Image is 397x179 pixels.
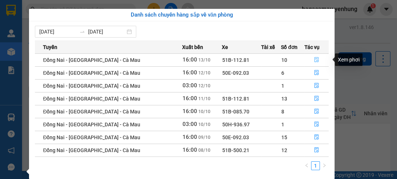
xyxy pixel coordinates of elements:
[43,83,140,89] span: Đồng Nai - [GEOGRAPHIC_DATA] - Cà Mau
[311,161,320,170] li: 1
[320,161,329,170] button: right
[43,109,140,115] span: Đồng Nai - [GEOGRAPHIC_DATA] - Cà Mau
[314,147,319,153] span: file-done
[43,43,57,51] span: Tuyến
[198,57,210,63] span: 13/10
[79,29,85,35] span: swap-right
[43,96,140,102] span: Đồng Nai - [GEOGRAPHIC_DATA] - Cà Mau
[182,43,203,51] span: Xuất bến
[314,134,319,140] span: file-done
[43,147,140,153] span: Đồng Nai - [GEOGRAPHIC_DATA] - Cà Mau
[183,121,197,127] span: 03:00
[198,148,210,153] span: 08/10
[314,57,319,63] span: file-done
[222,147,249,153] span: 51B-500.21
[88,28,125,36] input: Đến ngày
[314,96,319,102] span: file-done
[43,57,140,63] span: Đồng Nai - [GEOGRAPHIC_DATA] - Cà Mau
[222,134,249,140] span: 50E-092.03
[183,108,197,115] span: 16:00
[43,122,140,127] span: Đồng Nai - [GEOGRAPHIC_DATA] - Cà Mau
[198,83,210,88] span: 12/10
[314,122,319,127] span: file-done
[314,109,319,115] span: file-done
[198,135,210,140] span: 09/10
[222,122,250,127] span: 50H-936.97
[43,134,140,140] span: Đồng Nai - [GEOGRAPHIC_DATA] - Cà Mau
[304,43,320,51] span: Tác vụ
[281,147,287,153] span: 12
[35,11,329,20] div: Danh sách chuyến hàng sắp về văn phòng
[281,109,284,115] span: 8
[305,80,329,92] button: file-done
[302,161,311,170] li: Previous Page
[322,163,326,168] span: right
[222,70,249,76] span: 50E-092.03
[222,109,249,115] span: 51B-085.70
[281,70,284,76] span: 6
[320,161,329,170] li: Next Page
[261,43,275,51] span: Tài xế
[305,93,329,105] button: file-done
[39,28,76,36] input: Từ ngày
[281,57,287,63] span: 10
[311,162,320,170] a: 1
[305,54,329,66] button: file-done
[281,96,287,102] span: 13
[305,67,329,79] button: file-done
[305,131,329,143] button: file-done
[198,96,210,101] span: 11/10
[281,43,297,51] span: Số đơn
[222,43,228,51] span: Xe
[198,70,210,76] span: 12/10
[79,29,85,35] span: to
[281,134,287,140] span: 15
[314,83,319,89] span: file-done
[183,134,197,140] span: 16:00
[281,83,284,89] span: 1
[43,70,140,76] span: Đồng Nai - [GEOGRAPHIC_DATA] - Cà Mau
[305,144,329,156] button: file-done
[222,96,249,102] span: 51B-112.81
[183,56,197,63] span: 16:00
[302,161,311,170] button: left
[305,119,329,130] button: file-done
[198,109,210,114] span: 10/10
[183,82,197,89] span: 03:00
[198,122,210,127] span: 10/10
[305,106,329,117] button: file-done
[183,95,197,102] span: 16:00
[183,69,197,76] span: 16:00
[314,70,319,76] span: file-done
[281,122,284,127] span: 1
[335,53,362,66] div: Xem phơi
[183,147,197,153] span: 16:00
[222,57,249,63] span: 51B-112.81
[304,163,309,168] span: left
